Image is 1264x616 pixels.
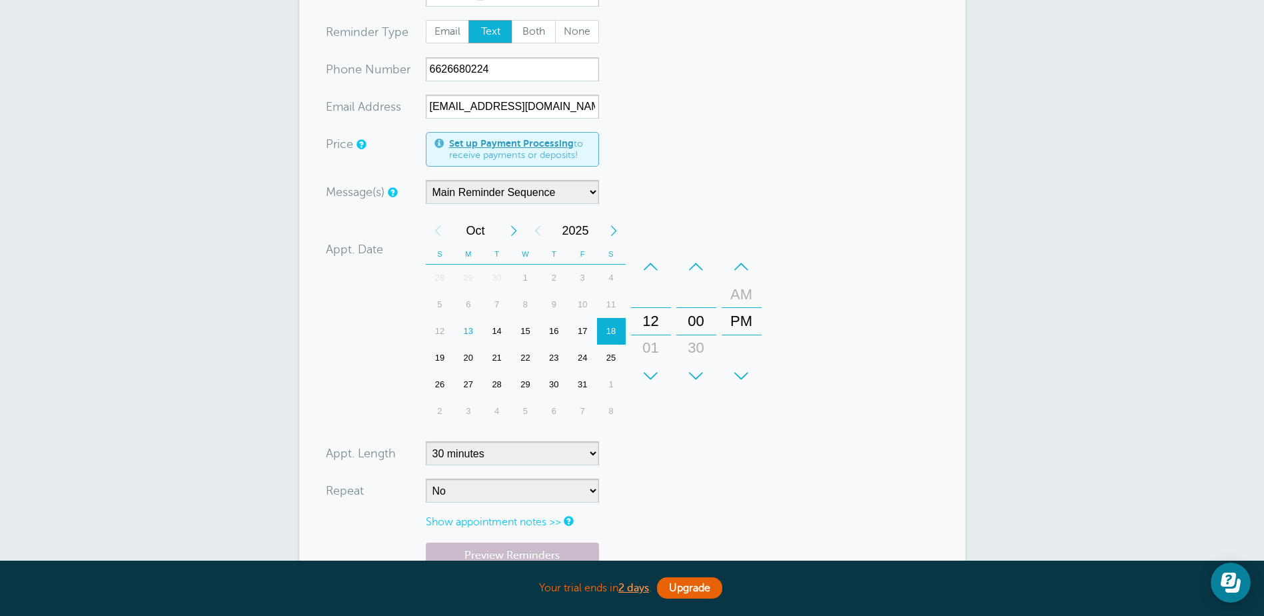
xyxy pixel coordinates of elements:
span: ne Nu [348,63,382,75]
span: October [450,217,502,244]
label: Appt. Date [326,243,383,255]
div: 17 [568,318,597,345]
div: Tuesday, November 4 [482,398,511,425]
th: T [482,244,511,265]
div: 3 [454,398,482,425]
a: 2 days [618,582,649,594]
div: 2 [540,265,568,291]
div: 5 [511,398,540,425]
span: 2025 [550,217,602,244]
div: Next Month [502,217,526,244]
div: 30 [540,371,568,398]
div: Tuesday, October 7 [482,291,511,318]
div: Today, Monday, October 13 [454,318,482,345]
th: S [597,244,626,265]
div: 28 [426,265,454,291]
div: Thursday, October 30 [540,371,568,398]
div: Monday, October 27 [454,371,482,398]
div: Saturday, October 4 [597,265,626,291]
div: 3 [568,265,597,291]
div: Friday, October 31 [568,371,597,398]
div: Friday, October 17 [568,318,597,345]
div: Monday, November 3 [454,398,482,425]
div: 29 [454,265,482,291]
span: Both [512,21,555,43]
div: 9 [540,291,568,318]
th: M [454,244,482,265]
div: 7 [482,291,511,318]
div: Saturday, November 1 [597,371,626,398]
div: 21 [482,345,511,371]
span: Text [469,21,512,43]
span: Email [426,21,469,43]
div: 6 [454,291,482,318]
div: 1 [597,371,626,398]
div: 7 [568,398,597,425]
div: 8 [511,291,540,318]
label: Reminder Type [326,26,408,38]
div: Wednesday, October 8 [511,291,540,318]
div: Saturday, November 8 [597,398,626,425]
div: Friday, October 3 [568,265,597,291]
div: Minutes [676,253,716,389]
div: 11 [597,291,626,318]
div: 20 [454,345,482,371]
div: Monday, October 20 [454,345,482,371]
div: 00 [680,308,712,335]
div: 19 [426,345,454,371]
span: il Add [349,101,380,113]
div: Wednesday, October 22 [511,345,540,371]
div: 14 [482,318,511,345]
div: Previous Year [526,217,550,244]
div: 30 [482,265,511,291]
a: Preview Reminders [426,543,599,569]
div: PM [726,308,758,335]
div: 23 [540,345,568,371]
div: 26 [426,371,454,398]
div: 22 [511,345,540,371]
div: Saturday, October 11 [597,291,626,318]
label: Appt. Length [326,447,396,459]
div: Thursday, October 2 [540,265,568,291]
a: An optional price for the appointment. If you set a price, you can include a payment link in your... [356,140,364,149]
iframe: Resource center [1211,563,1251,603]
div: Monday, October 6 [454,291,482,318]
div: Wednesday, October 15 [511,318,540,345]
label: Repeat [326,485,364,497]
label: Email [426,20,470,44]
div: 8 [597,398,626,425]
div: Wednesday, November 5 [511,398,540,425]
th: S [426,244,454,265]
a: Simple templates and custom messages will use the reminder schedule set under Settings > Reminder... [388,188,396,197]
th: W [511,244,540,265]
div: 4 [597,265,626,291]
div: Saturday, October 18 [597,318,626,345]
span: Pho [326,63,348,75]
label: Text [468,20,512,44]
div: 31 [568,371,597,398]
div: Sunday, November 2 [426,398,454,425]
div: Thursday, October 23 [540,345,568,371]
div: Tuesday, September 30 [482,265,511,291]
input: Optional [426,95,599,119]
div: Hours [631,253,671,389]
div: 1 [511,265,540,291]
div: Sunday, September 28 [426,265,454,291]
div: Monday, September 29 [454,265,482,291]
div: Next Year [602,217,626,244]
a: Show appointment notes >> [426,516,561,528]
div: 30 [680,335,712,361]
th: F [568,244,597,265]
div: Sunday, October 19 [426,345,454,371]
div: Friday, October 24 [568,345,597,371]
div: 01 [635,335,667,361]
div: 6 [540,398,568,425]
div: Sunday, October 26 [426,371,454,398]
label: Both [512,20,556,44]
div: 27 [454,371,482,398]
label: Price [326,138,353,150]
div: 29 [511,371,540,398]
div: Sunday, October 5 [426,291,454,318]
label: Message(s) [326,186,384,198]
